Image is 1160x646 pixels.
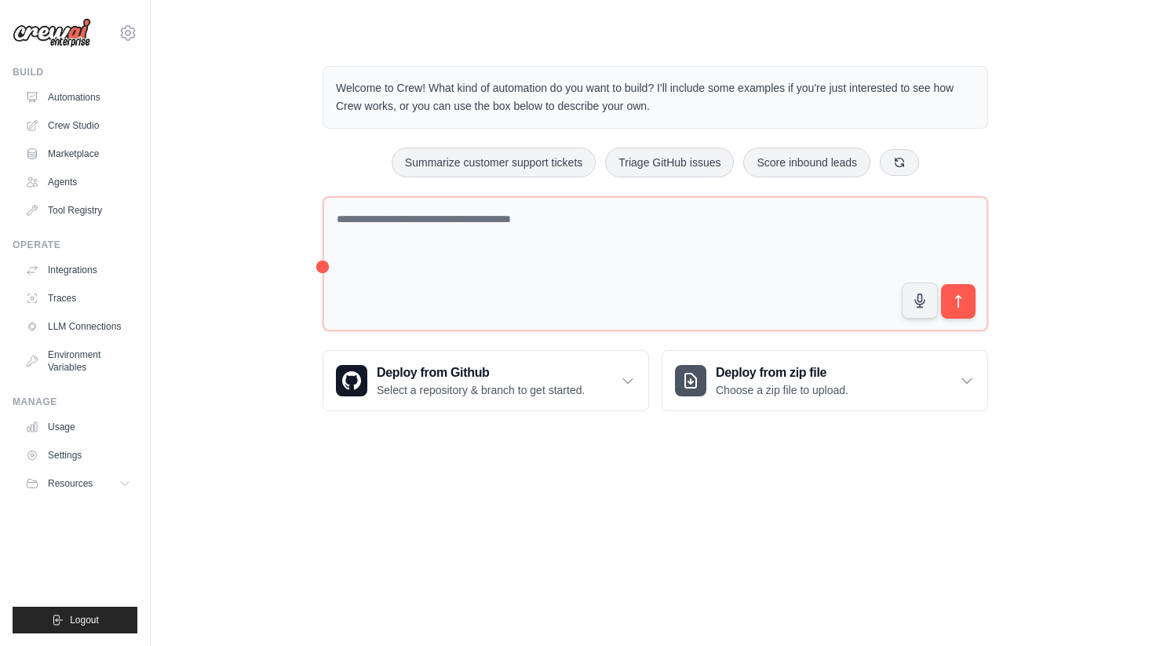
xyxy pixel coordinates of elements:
h3: Deploy from zip file [716,363,848,382]
a: Automations [19,85,137,110]
a: Crew Studio [19,113,137,138]
button: Resources [19,471,137,496]
button: Summarize customer support tickets [392,148,596,177]
div: Build [13,66,137,78]
a: Usage [19,414,137,440]
a: Agents [19,170,137,195]
a: Settings [19,443,137,468]
img: Logo [13,18,91,48]
div: Operate [13,239,137,251]
a: Environment Variables [19,342,137,380]
a: Marketplace [19,141,137,166]
a: Traces [19,286,137,311]
h3: Deploy from Github [377,363,585,382]
p: Welcome to Crew! What kind of automation do you want to build? I'll include some examples if you'... [336,79,975,115]
p: Select a repository & branch to get started. [377,382,585,398]
p: Choose a zip file to upload. [716,382,848,398]
button: Logout [13,607,137,633]
button: Score inbound leads [743,148,870,177]
a: Tool Registry [19,198,137,223]
div: Manage [13,396,137,408]
span: Logout [70,614,99,626]
a: Integrations [19,257,137,283]
button: Triage GitHub issues [605,148,734,177]
span: Resources [48,477,93,490]
a: LLM Connections [19,314,137,339]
